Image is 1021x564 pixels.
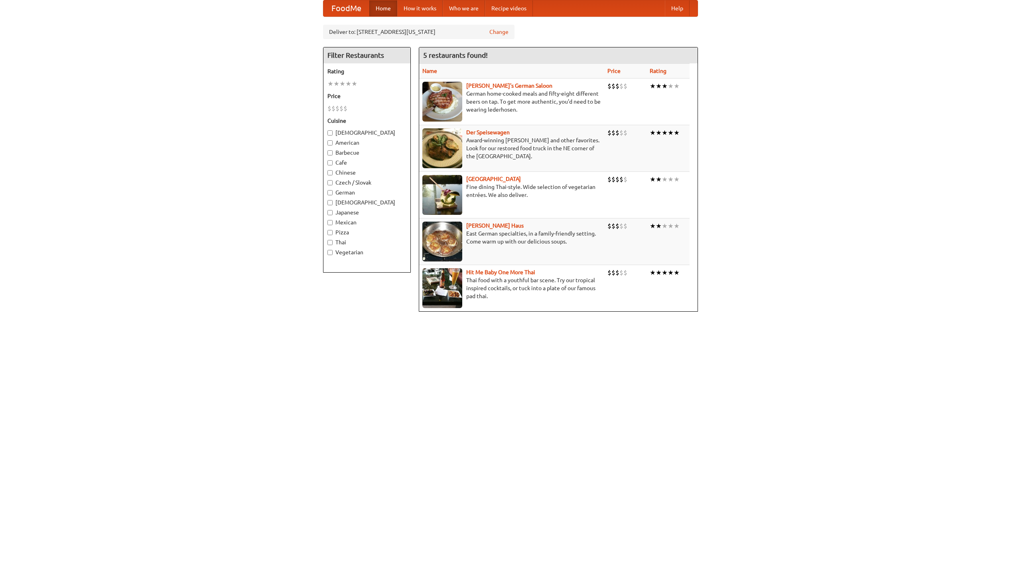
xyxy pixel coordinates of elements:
label: Thai [327,238,406,246]
li: $ [623,222,627,230]
li: ★ [333,79,339,88]
img: satay.jpg [422,175,462,215]
li: $ [611,222,615,230]
input: Cafe [327,160,333,165]
li: ★ [662,128,668,137]
input: German [327,190,333,195]
p: Thai food with a youthful bar scene. Try our tropical inspired cocktails, or tuck into a plate of... [422,276,601,300]
img: esthers.jpg [422,82,462,122]
li: ★ [674,82,680,90]
li: $ [607,268,611,277]
a: How it works [397,0,443,16]
div: Deliver to: [STREET_ADDRESS][US_STATE] [323,25,514,39]
li: $ [623,128,627,137]
input: Czech / Slovak [327,180,333,185]
li: ★ [656,268,662,277]
p: Fine dining Thai-style. Wide selection of vegetarian entrées. We also deliver. [422,183,601,199]
li: ★ [650,222,656,230]
li: $ [339,104,343,113]
a: Rating [650,68,666,74]
label: Chinese [327,169,406,177]
li: $ [343,104,347,113]
li: $ [623,268,627,277]
li: ★ [650,82,656,90]
li: ★ [668,82,674,90]
input: [DEMOGRAPHIC_DATA] [327,130,333,136]
label: Vegetarian [327,248,406,256]
a: Hit Me Baby One More Thai [466,269,535,275]
a: Der Speisewagen [466,129,510,136]
li: $ [607,82,611,90]
li: ★ [662,82,668,90]
li: ★ [650,128,656,137]
li: ★ [674,128,680,137]
label: American [327,139,406,147]
a: Who we are [443,0,485,16]
label: [DEMOGRAPHIC_DATA] [327,198,406,206]
li: $ [615,175,619,184]
p: German home-cooked meals and fifty-eight different beers on tap. To get more authentic, you'd nee... [422,90,601,114]
a: FoodMe [323,0,369,16]
img: speisewagen.jpg [422,128,462,168]
li: ★ [650,175,656,184]
input: [DEMOGRAPHIC_DATA] [327,200,333,205]
li: ★ [674,222,680,230]
li: ★ [668,175,674,184]
a: [PERSON_NAME]'s German Saloon [466,83,552,89]
li: $ [607,175,611,184]
li: $ [619,222,623,230]
a: Recipe videos [485,0,533,16]
li: ★ [668,222,674,230]
ng-pluralize: 5 restaurants found! [423,51,488,59]
input: American [327,140,333,145]
li: ★ [656,175,662,184]
label: Czech / Slovak [327,179,406,187]
li: $ [331,104,335,113]
li: ★ [668,268,674,277]
a: [PERSON_NAME] Haus [466,222,524,229]
li: $ [611,268,615,277]
h5: Price [327,92,406,100]
li: $ [607,222,611,230]
li: $ [607,128,611,137]
li: $ [611,175,615,184]
li: ★ [662,268,668,277]
li: $ [619,175,623,184]
li: $ [615,222,619,230]
li: $ [335,104,339,113]
li: $ [615,128,619,137]
h5: Rating [327,67,406,75]
label: Cafe [327,159,406,167]
label: Barbecue [327,149,406,157]
li: $ [611,82,615,90]
li: $ [619,268,623,277]
label: [DEMOGRAPHIC_DATA] [327,129,406,137]
li: ★ [351,79,357,88]
li: $ [615,268,619,277]
li: ★ [662,222,668,230]
li: $ [623,175,627,184]
li: $ [611,128,615,137]
label: Pizza [327,228,406,236]
a: Help [665,0,690,16]
li: $ [619,82,623,90]
li: ★ [662,175,668,184]
li: $ [615,82,619,90]
li: $ [623,82,627,90]
input: Pizza [327,230,333,235]
a: Change [489,28,509,36]
input: Chinese [327,170,333,175]
a: [GEOGRAPHIC_DATA] [466,176,521,182]
li: ★ [339,79,345,88]
input: Thai [327,240,333,245]
label: Mexican [327,218,406,226]
li: $ [327,104,331,113]
li: ★ [656,82,662,90]
input: Barbecue [327,150,333,155]
a: Name [422,68,437,74]
input: Vegetarian [327,250,333,255]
